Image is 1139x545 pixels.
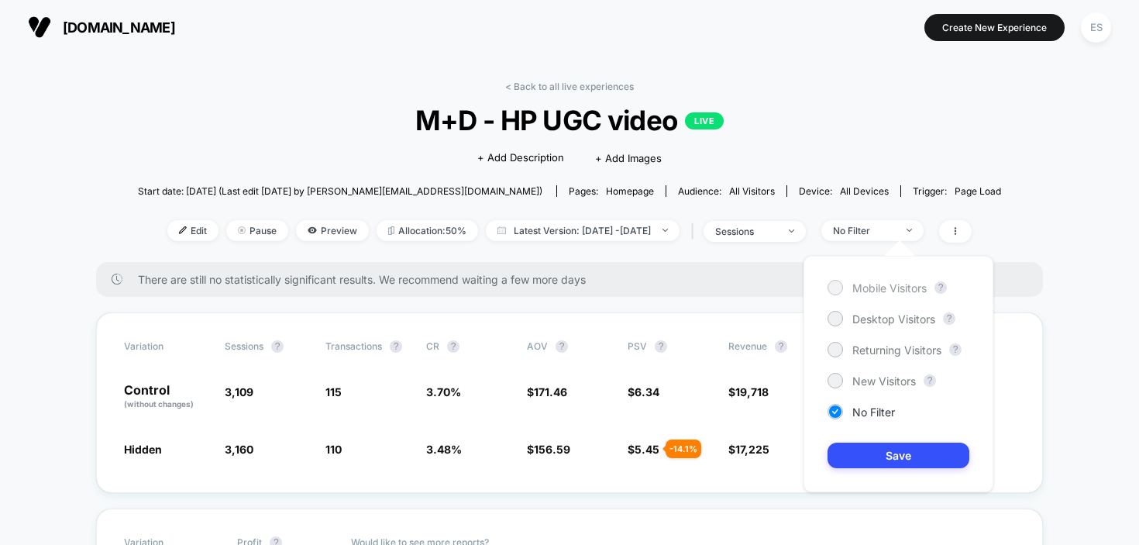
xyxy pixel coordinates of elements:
[852,281,927,295] span: Mobile Visitors
[225,443,253,456] span: 3,160
[685,112,724,129] p: LIVE
[124,399,194,409] span: (without changes)
[775,340,787,353] button: ?
[447,340,459,353] button: ?
[833,225,895,236] div: No Filter
[728,443,769,456] span: $
[167,220,219,241] span: Edit
[426,443,462,456] span: 3.48 %
[296,220,369,241] span: Preview
[666,440,701,458] div: - 14.1 %
[426,385,461,398] span: 3.70 %
[225,385,253,398] span: 3,109
[505,81,634,92] a: < Back to all live experiences
[852,343,941,357] span: Returning Visitors
[852,374,916,388] span: New Visitors
[606,185,654,197] span: homepage
[486,220,680,241] span: Latest Version: [DATE] - [DATE]
[527,385,567,398] span: $
[1076,12,1116,43] button: ES
[678,185,775,197] div: Audience:
[138,273,1012,286] span: There are still no statistically significant results. We recommend waiting a few more days
[728,385,769,398] span: $
[426,340,439,352] span: CR
[534,443,570,456] span: 156.59
[913,185,1001,197] div: Trigger:
[325,340,382,352] span: Transactions
[735,385,769,398] span: 19,718
[388,226,394,235] img: rebalance
[943,312,955,325] button: ?
[852,405,895,419] span: No Filter
[238,226,246,234] img: end
[28,16,51,39] img: Visually logo
[729,185,775,197] span: All Visitors
[949,343,962,356] button: ?
[1081,12,1111,43] div: ES
[124,384,209,410] p: Control
[527,340,548,352] span: AOV
[655,340,667,353] button: ?
[477,150,564,166] span: + Add Description
[377,220,478,241] span: Allocation: 50%
[628,340,647,352] span: PSV
[534,385,567,398] span: 171.46
[497,226,506,234] img: calendar
[735,443,769,456] span: 17,225
[789,229,794,233] img: end
[728,340,767,352] span: Revenue
[325,443,342,456] span: 110
[907,229,912,232] img: end
[715,226,777,237] div: sessions
[181,104,958,136] span: M+D - HP UGC video
[271,340,284,353] button: ?
[628,385,659,398] span: $
[852,312,935,326] span: Desktop Visitors
[556,340,568,353] button: ?
[23,15,180,40] button: [DOMAIN_NAME]
[325,385,342,398] span: 115
[225,340,263,352] span: Sessions
[124,340,209,353] span: Variation
[635,385,659,398] span: 6.34
[687,220,704,243] span: |
[390,340,402,353] button: ?
[569,185,654,197] div: Pages:
[955,185,1001,197] span: Page Load
[934,281,947,294] button: ?
[924,374,936,387] button: ?
[628,443,659,456] span: $
[226,220,288,241] span: Pause
[63,19,175,36] span: [DOMAIN_NAME]
[527,443,570,456] span: $
[840,185,889,197] span: all devices
[662,229,668,232] img: end
[828,443,969,468] button: Save
[179,226,187,234] img: edit
[138,185,542,197] span: Start date: [DATE] (Last edit [DATE] by [PERSON_NAME][EMAIL_ADDRESS][DOMAIN_NAME])
[124,443,162,456] span: Hidden
[786,185,900,197] span: Device:
[635,443,659,456] span: 5.45
[924,14,1065,41] button: Create New Experience
[595,152,662,164] span: + Add Images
